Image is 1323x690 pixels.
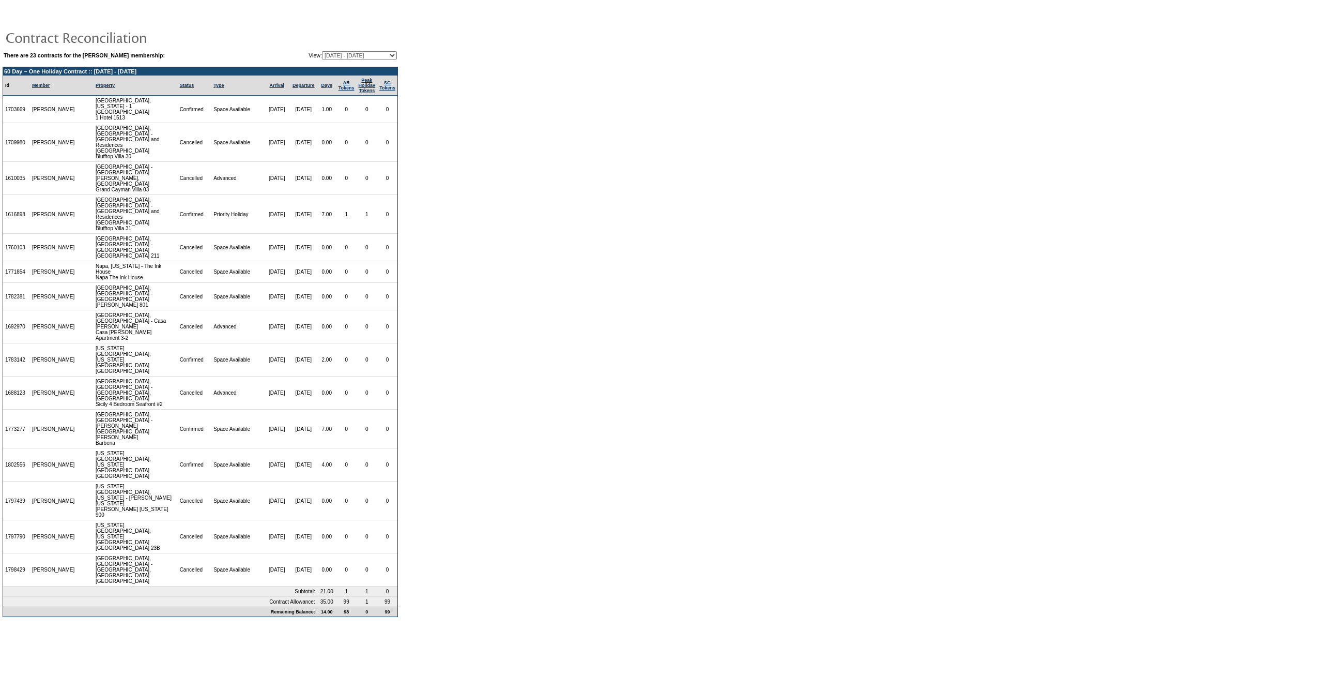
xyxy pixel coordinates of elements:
td: [DATE] [264,520,289,553]
td: [PERSON_NAME] [30,283,77,310]
td: 0 [357,520,378,553]
td: 4.00 [317,448,336,482]
td: 0 [377,377,397,410]
td: 0 [377,520,397,553]
td: Cancelled [178,310,212,343]
td: [DATE] [264,96,289,123]
td: [DATE] [264,261,289,283]
td: 1798429 [3,553,30,587]
td: 0 [377,410,397,448]
td: [DATE] [264,283,289,310]
td: [DATE] [264,377,289,410]
td: 0.00 [317,234,336,261]
td: [DATE] [290,520,317,553]
td: 0 [336,123,357,162]
a: Type [213,83,224,88]
td: Id [3,76,30,96]
td: [PERSON_NAME] [30,343,77,377]
td: 1773277 [3,410,30,448]
a: ARTokens [339,80,355,91]
td: Cancelled [178,261,212,283]
td: 0 [377,448,397,482]
td: 7.00 [317,410,336,448]
td: Space Available [211,448,264,482]
td: [DATE] [264,123,289,162]
td: 0 [357,607,378,617]
td: 1616898 [3,195,30,234]
td: 0.00 [317,261,336,283]
td: 35.00 [317,597,336,607]
td: [DATE] [264,310,289,343]
td: 0 [336,410,357,448]
td: 0 [336,234,357,261]
td: 0 [336,162,357,195]
td: [PERSON_NAME] [30,553,77,587]
td: 0 [377,343,397,377]
td: [DATE] [290,482,317,520]
td: Space Available [211,410,264,448]
td: 1 [357,195,378,234]
td: [PERSON_NAME] [30,96,77,123]
td: [PERSON_NAME] [30,448,77,482]
td: 0.00 [317,377,336,410]
td: 21.00 [317,587,336,597]
td: 0 [377,482,397,520]
td: [GEOGRAPHIC_DATA] - [GEOGRAPHIC_DATA][PERSON_NAME], [GEOGRAPHIC_DATA] Grand Cayman Villa 03 [94,162,178,195]
td: 1760103 [3,234,30,261]
td: 0 [336,520,357,553]
td: 0 [377,195,397,234]
td: 0 [336,377,357,410]
td: [DATE] [264,410,289,448]
td: Cancelled [178,123,212,162]
td: [PERSON_NAME] [30,310,77,343]
a: Departure [293,83,315,88]
td: [DATE] [290,261,317,283]
td: 1783142 [3,343,30,377]
td: [DATE] [290,553,317,587]
td: 1610035 [3,162,30,195]
td: Space Available [211,553,264,587]
td: Advanced [211,377,264,410]
td: Confirmed [178,343,212,377]
td: Space Available [211,123,264,162]
td: 1688123 [3,377,30,410]
td: 1709980 [3,123,30,162]
a: Member [32,83,50,88]
td: 0.00 [317,162,336,195]
td: [DATE] [264,162,289,195]
td: Cancelled [178,553,212,587]
a: Property [96,83,115,88]
td: [PERSON_NAME] [30,482,77,520]
a: SGTokens [379,80,395,91]
td: [DATE] [290,410,317,448]
td: 0 [336,261,357,283]
td: 0 [357,410,378,448]
td: 0 [357,448,378,482]
td: [GEOGRAPHIC_DATA], [GEOGRAPHIC_DATA] - [GEOGRAPHIC_DATA] and Residences [GEOGRAPHIC_DATA] Bluffto... [94,195,178,234]
td: 0 [377,587,397,597]
td: [DATE] [290,234,317,261]
td: [DATE] [290,448,317,482]
td: 0.00 [317,283,336,310]
td: [US_STATE][GEOGRAPHIC_DATA], [US_STATE][GEOGRAPHIC_DATA] [GEOGRAPHIC_DATA] 23B [94,520,178,553]
td: 1771854 [3,261,30,283]
td: [GEOGRAPHIC_DATA], [GEOGRAPHIC_DATA] - [GEOGRAPHIC_DATA] [GEOGRAPHIC_DATA] 211 [94,234,178,261]
td: 0.00 [317,310,336,343]
td: 0 [377,310,397,343]
td: 0 [357,377,378,410]
td: 0 [357,96,378,123]
img: pgTtlContractReconciliation.gif [5,27,212,48]
td: 0 [357,310,378,343]
td: Priority Holiday [211,195,264,234]
td: 1 [336,587,357,597]
a: Peak HolidayTokens [359,78,376,93]
td: Advanced [211,162,264,195]
td: 1797439 [3,482,30,520]
td: 0 [357,234,378,261]
td: Napa, [US_STATE] - The Ink House Napa The Ink House [94,261,178,283]
td: 0 [377,553,397,587]
td: Subtotal: [3,587,317,597]
td: 0 [357,162,378,195]
a: Arrival [269,83,284,88]
td: [GEOGRAPHIC_DATA], [GEOGRAPHIC_DATA] - [GEOGRAPHIC_DATA], [GEOGRAPHIC_DATA] Sicily 4 Bedroom Seaf... [94,377,178,410]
